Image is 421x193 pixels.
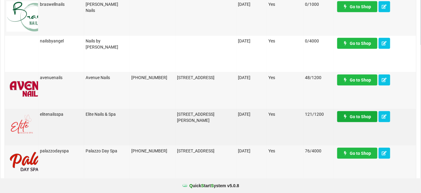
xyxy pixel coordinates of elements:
span: S [201,183,204,188]
div: [PHONE_NUMBER] [131,148,174,154]
div: Yes [268,38,302,44]
div: [PHONE_NUMBER] [131,75,174,81]
a: Go to Shop [337,1,377,12]
div: [STREET_ADDRESS] [177,148,235,154]
img: EliteNailsSpa-Logo1.png [6,111,37,142]
div: elitenailsspa [40,111,82,117]
div: [PERSON_NAME] Nails [86,1,128,13]
a: Go to Shop [337,148,377,159]
a: Go to Shop [337,75,377,86]
div: 48/1200 [305,75,332,81]
div: Elite Nails & Spa [86,111,128,117]
span: S [211,183,214,188]
div: 0/1000 [305,1,332,7]
div: Yes [268,111,302,117]
div: [STREET_ADDRESS][PERSON_NAME] [177,111,235,123]
div: Avenue Nails [86,75,128,81]
div: palazzodayspa [40,148,82,154]
div: Palazzo Day Spa [86,148,128,154]
img: AvenueNails-Logo.png [6,75,57,105]
a: Go to Shop [337,38,377,49]
div: 0/4000 [305,38,332,44]
div: [STREET_ADDRESS] [177,75,235,81]
img: favicon.ico [182,183,188,189]
img: BraswellNails-logo.png [6,1,128,32]
div: Yes [268,1,302,7]
b: uick tart ystem v 5.0.8 [189,183,239,189]
div: Yes [268,75,302,81]
span: Q [189,183,193,188]
div: [DATE] [238,1,265,7]
div: Yes [268,148,302,154]
img: PalazzoDaySpaNails-Logo.png [6,148,67,178]
div: avenuenails [40,75,82,81]
div: 121/1200 [305,111,332,117]
div: Nails by [PERSON_NAME] [86,38,128,50]
div: braswellnails [40,1,82,7]
div: [DATE] [238,38,265,44]
div: [DATE] [238,75,265,81]
div: [DATE] [238,111,265,117]
div: nailsbyangel [40,38,82,44]
div: [DATE] [238,148,265,154]
a: Go to Shop [337,111,377,122]
div: 76/4000 [305,148,332,154]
